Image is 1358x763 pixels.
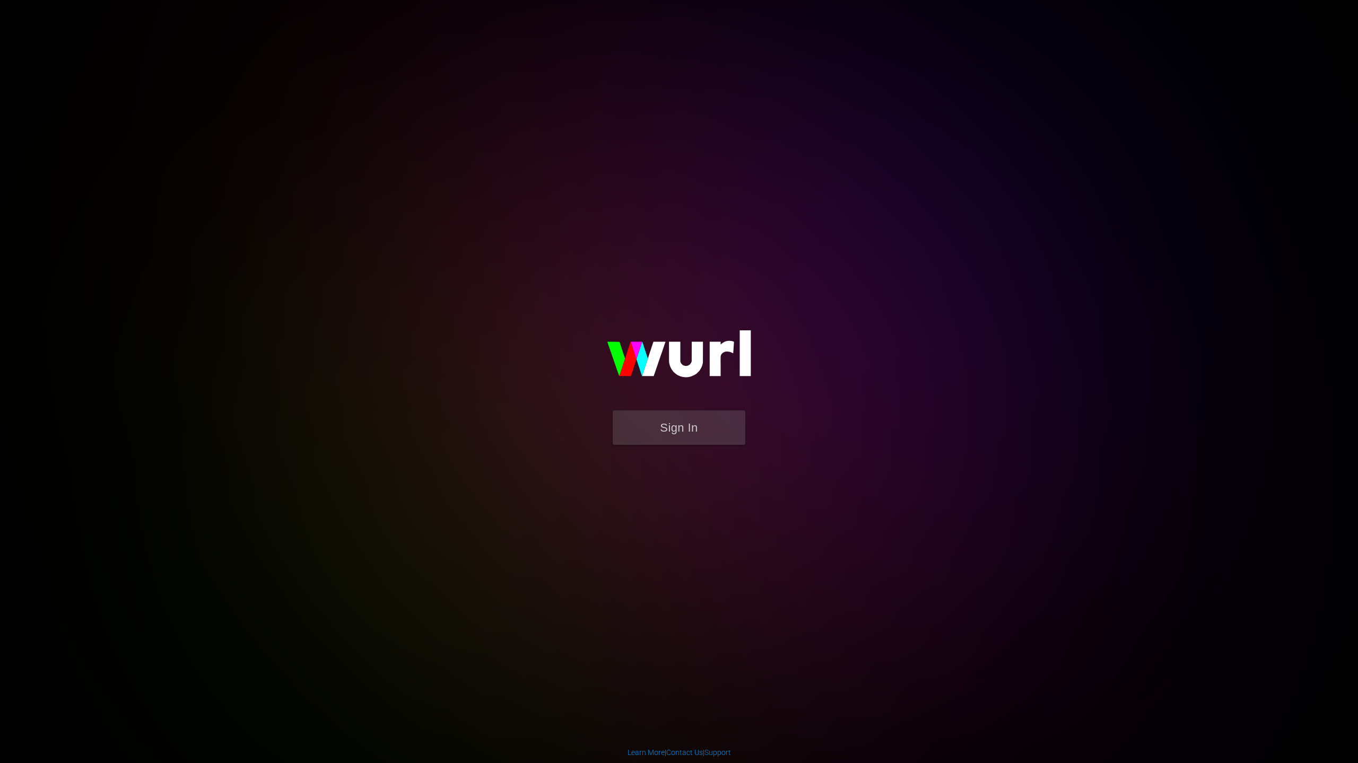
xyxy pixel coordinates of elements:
div: | | [628,747,731,758]
img: wurl-logo-on-black-223613ac3d8ba8fe6dc639794a292ebdb59501304c7dfd60c99c58986ef67473.svg [573,308,785,410]
a: Learn More [628,748,665,757]
button: Sign In [613,410,745,445]
a: Support [704,748,731,757]
a: Contact Us [666,748,703,757]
